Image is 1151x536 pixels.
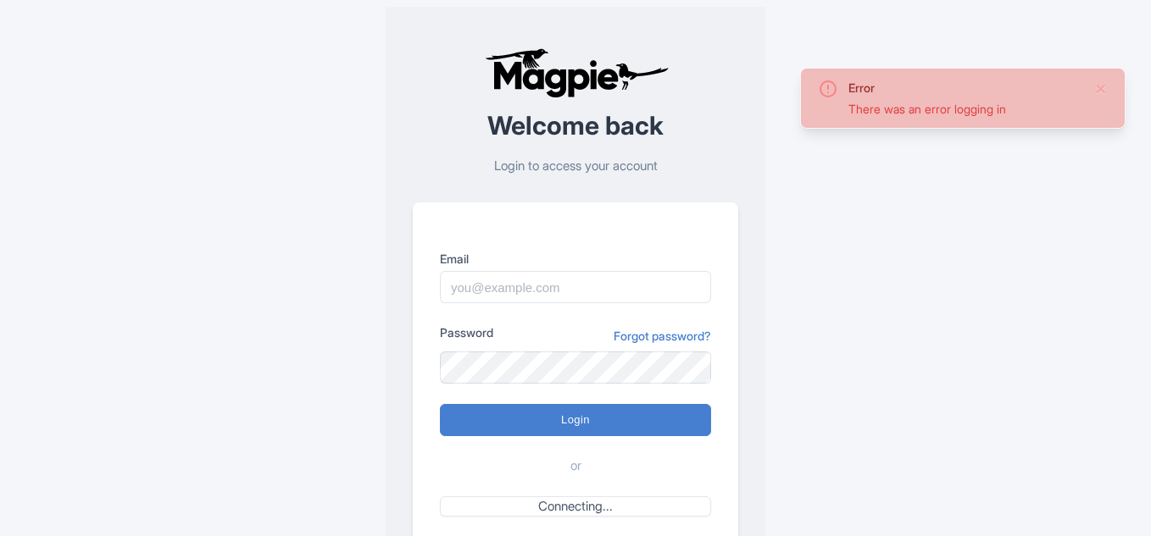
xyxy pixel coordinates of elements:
[481,47,671,98] img: logo-ab69f6fb50320c5b225c76a69d11143b.png
[413,112,738,140] h2: Welcome back
[614,327,711,345] a: Forgot password?
[440,496,711,517] a: Connecting...
[440,404,711,436] input: Login
[848,79,1081,97] div: Error
[570,456,581,476] span: or
[440,323,493,341] label: Password
[440,271,711,303] input: you@example.com
[1094,79,1108,99] button: Close
[413,157,738,176] p: Login to access your account
[440,250,711,268] label: Email
[848,100,1081,118] div: There was an error logging in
